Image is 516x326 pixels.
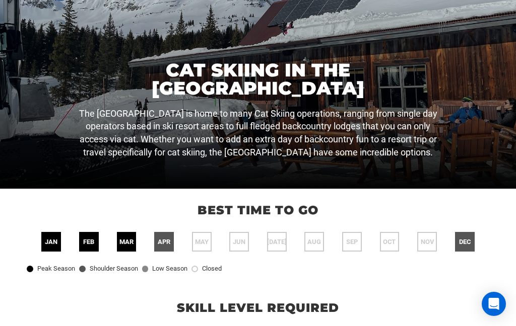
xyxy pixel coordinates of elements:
h1: Cat Skiing in The [GEOGRAPHIC_DATA] [76,61,440,97]
span: Closed [202,264,222,274]
span: oct [383,237,396,247]
span: [DATE] [267,237,287,247]
span: sep [346,237,358,247]
span: Peak Season [37,264,75,274]
span: jan [45,237,57,247]
span: Shoulder Season [90,264,138,274]
p: Best time to go [10,202,506,219]
p: Skill Level Required [10,299,506,316]
span: mar [119,237,134,247]
span: aug [307,237,321,247]
span: may [195,237,209,247]
span: jun [233,237,245,247]
span: feb [83,237,94,247]
p: The [GEOGRAPHIC_DATA] is home to many Cat Skiing operations, ranging from single day operators ba... [76,107,440,159]
span: apr [158,237,170,247]
span: dec [459,237,471,247]
div: Open Intercom Messenger [482,292,506,316]
span: Low Season [152,264,187,274]
span: nov [421,237,434,247]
